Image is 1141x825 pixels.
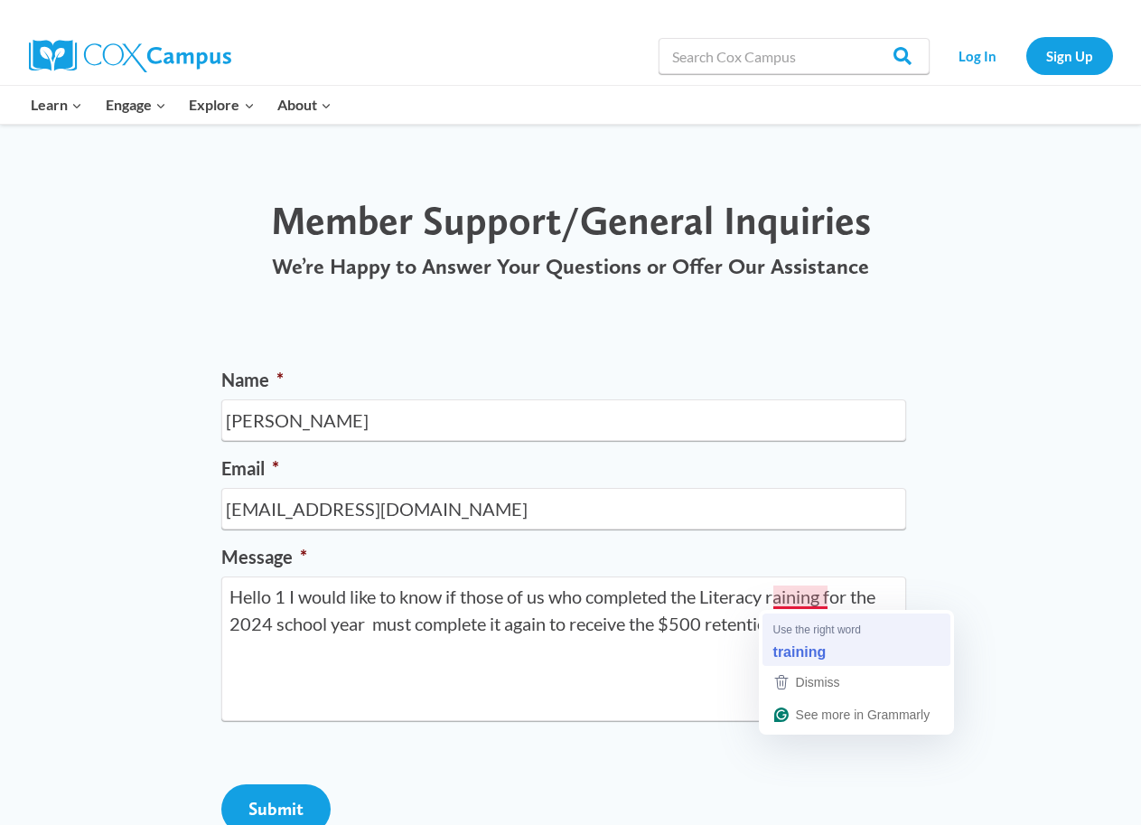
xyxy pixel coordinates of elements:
[1026,37,1113,74] a: Sign Up
[271,196,871,244] span: Member Support/General Inquiries
[221,456,906,480] label: Email
[221,545,906,568] label: Message
[20,86,95,124] button: Child menu of Learn
[939,37,1017,74] a: Log In
[29,40,231,72] img: Cox Campus
[221,577,906,721] textarea: To enrich screen reader interactions, please activate Accessibility in Grammarly extension settings
[659,38,930,74] input: Search Cox Campus
[221,254,921,280] p: We’re Happy to Answer Your Questions or Offer Our Assistance
[266,86,343,124] button: Child menu of About
[221,368,906,391] label: Name
[939,37,1113,74] nav: Secondary Navigation
[178,86,267,124] button: Child menu of Explore
[20,86,343,124] nav: Primary Navigation
[94,86,178,124] button: Child menu of Engage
